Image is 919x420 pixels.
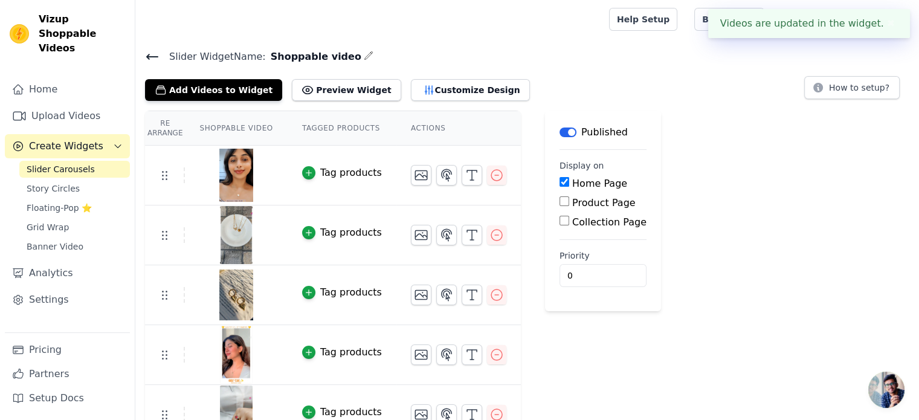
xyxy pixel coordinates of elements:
a: Floating-Pop ⭐ [19,199,130,216]
div: Edit Name [364,48,373,65]
label: Priority [559,250,647,262]
img: tn-f312e996c29e4ccdbc527ad180b49992.png [219,146,253,204]
button: Create Widgets [5,134,130,158]
img: Vizup [10,24,29,44]
button: Preview Widget [292,79,401,101]
span: Grid Wrap [27,221,69,233]
a: Story Circles [19,180,130,197]
th: Actions [396,111,521,146]
label: Collection Page [572,216,647,228]
div: Videos are updated in the widget. [708,9,910,38]
img: tn-a7145003d357464799d8c8fdb49f192f.png [219,206,253,264]
a: Analytics [5,261,130,285]
button: Change Thumbnail [411,344,431,365]
button: Customize Design [411,79,530,101]
a: Partners [5,362,130,386]
div: Tag products [320,166,382,180]
a: Pricing [5,338,130,362]
button: Tag products [302,345,382,360]
div: Tag products [320,285,382,300]
div: Tag products [320,345,382,360]
a: Grid Wrap [19,219,130,236]
a: Slider Carousels [19,161,130,178]
div: Tag products [320,405,382,419]
a: Settings [5,288,130,312]
span: Floating-Pop ⭐ [27,202,92,214]
a: Setup Docs [5,386,130,410]
th: Shoppable Video [185,111,287,146]
a: How to setup? [804,85,900,96]
button: Tag products [302,405,382,419]
span: Vizup Shoppable Videos [39,12,125,56]
button: How to setup? [804,76,900,99]
span: Shoppable video [266,50,361,64]
div: Tag products [320,225,382,240]
th: Tagged Products [288,111,396,146]
button: Add Videos to Widget [145,79,282,101]
label: Home Page [572,178,627,189]
button: Tag products [302,166,382,180]
a: Help Setup [609,8,677,31]
button: Change Thumbnail [411,165,431,186]
span: Slider Carousels [27,163,95,175]
span: Slider Widget Name: [160,50,266,64]
button: Close [884,16,898,31]
button: Tag products [302,285,382,300]
a: Home [5,77,130,102]
img: tn-a25821dd2bae4898b78a98888f6dc422.png [219,326,253,384]
th: Re Arrange [145,111,185,146]
p: Vaari Jaawan Accessories [793,8,909,30]
a: Book Demo [694,8,764,31]
img: tn-0280217224d74e3797bad1c6a4cab87f.png [219,266,253,324]
button: V Vaari Jaawan Accessories [774,8,909,30]
legend: Display on [559,160,604,172]
button: Change Thumbnail [411,285,431,305]
p: Published [581,125,628,140]
div: Open chat [868,372,904,408]
a: Banner Video [19,238,130,255]
span: Create Widgets [29,139,103,153]
a: Upload Videos [5,104,130,128]
span: Banner Video [27,241,83,253]
button: Tag products [302,225,382,240]
span: Story Circles [27,183,80,195]
button: Change Thumbnail [411,225,431,245]
label: Product Page [572,197,636,208]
